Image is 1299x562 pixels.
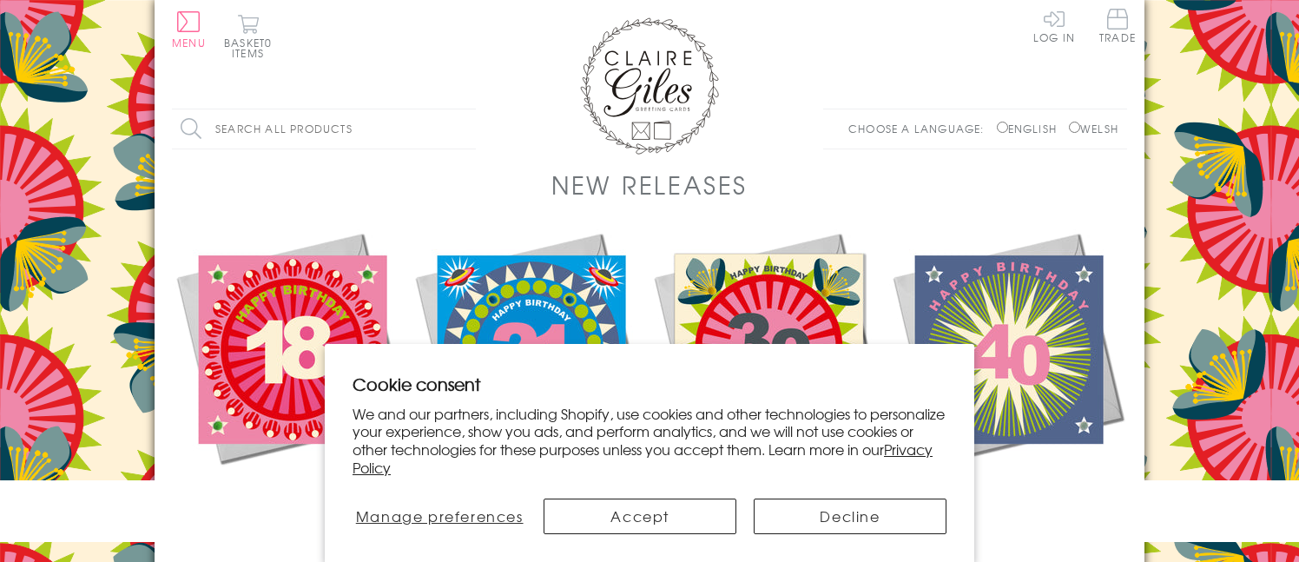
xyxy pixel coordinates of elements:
span: Trade [1099,9,1136,43]
img: Claire Giles Greetings Cards [580,17,719,155]
h2: Cookie consent [353,372,946,396]
button: Accept [544,499,736,534]
button: Decline [754,499,946,534]
button: Manage preferences [353,499,526,534]
img: Birthday Card, Age 18 - Pink Circle, Happy 18th Birthday, Embellished with pompoms [172,228,411,467]
button: Basket0 items [224,14,272,58]
span: 0 items [232,35,272,61]
a: Birthday Card, Age 18 - Pink Circle, Happy 18th Birthday, Embellished with pompoms £3.75 Add to B... [172,228,411,530]
a: Birthday Card, Age 30 - Flowers, Happy 30th Birthday, Embellished with pompoms £3.75 Add to Basket [649,228,888,530]
span: Manage preferences [356,506,524,526]
button: Menu [172,11,206,48]
input: Search all products [172,109,476,149]
input: Welsh [1069,122,1080,133]
p: We and our partners, including Shopify, use cookies and other technologies to personalize your ex... [353,405,946,477]
span: Menu [172,35,206,50]
a: Birthday Card, Age 40 - Starburst, Happy 40th Birthday, Embellished with pompoms £3.75 Add to Basket [888,228,1127,530]
h1: New Releases [551,167,748,202]
input: Search [458,109,476,149]
a: Birthday Card, Age 21 - Blue Circle, Happy 21st Birthday, Embellished with pompoms £3.75 Add to B... [411,228,649,530]
label: English [997,121,1065,136]
a: Privacy Policy [353,439,933,478]
img: Birthday Card, Age 30 - Flowers, Happy 30th Birthday, Embellished with pompoms [649,228,888,467]
a: Log In [1033,9,1075,43]
p: Choose a language: [848,121,993,136]
input: English [997,122,1008,133]
img: Birthday Card, Age 40 - Starburst, Happy 40th Birthday, Embellished with pompoms [888,228,1127,467]
img: Birthday Card, Age 21 - Blue Circle, Happy 21st Birthday, Embellished with pompoms [411,228,649,467]
label: Welsh [1069,121,1118,136]
a: Trade [1099,9,1136,46]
